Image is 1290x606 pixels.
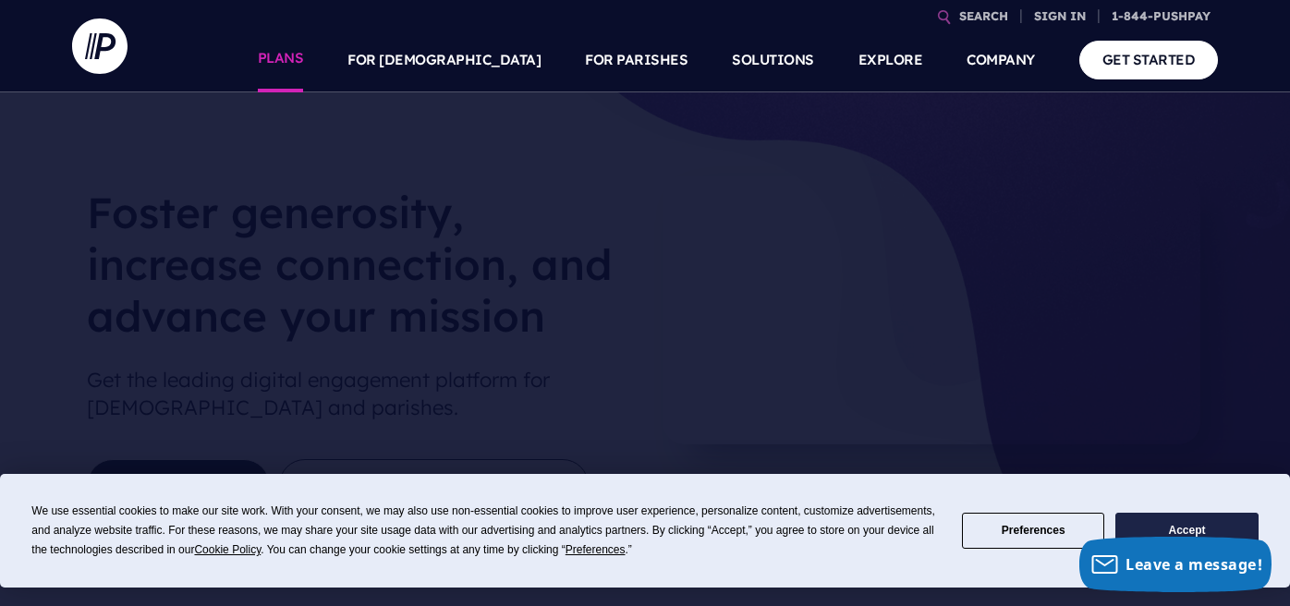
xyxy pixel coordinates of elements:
[858,28,923,92] a: EXPLORE
[1079,537,1272,592] button: Leave a message!
[566,543,626,556] span: Preferences
[31,502,940,560] div: We use essential cookies to make our site work. With your consent, we may also use non-essential ...
[962,513,1104,549] button: Preferences
[1079,41,1219,79] a: GET STARTED
[967,28,1035,92] a: COMPANY
[194,543,261,556] span: Cookie Policy
[1126,554,1262,575] span: Leave a message!
[585,28,688,92] a: FOR PARISHES
[258,28,304,92] a: PLANS
[732,28,814,92] a: SOLUTIONS
[347,28,541,92] a: FOR [DEMOGRAPHIC_DATA]
[1115,513,1258,549] button: Accept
